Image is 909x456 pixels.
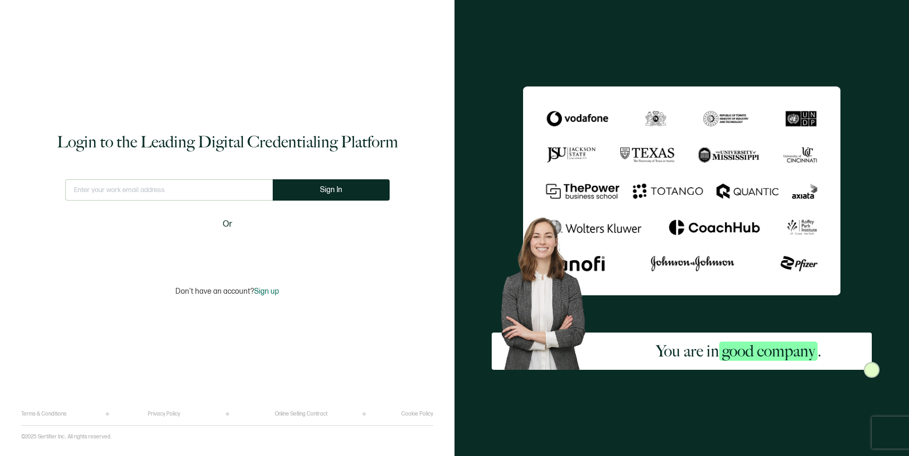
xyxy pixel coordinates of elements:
[273,179,390,201] button: Sign In
[401,411,433,417] a: Cookie Policy
[161,238,294,261] iframe: Sign in with Google Button
[523,86,840,295] img: Sertifier Login - You are in <span class="strong-h">good company</span>.
[21,411,66,417] a: Terms & Conditions
[65,179,273,201] input: Enter your work email address
[275,411,327,417] a: Online Selling Contract
[320,186,342,194] span: Sign In
[254,287,279,296] span: Sign up
[21,434,112,440] p: ©2025 Sertifier Inc.. All rights reserved.
[57,131,398,153] h1: Login to the Leading Digital Credentialing Platform
[148,411,180,417] a: Privacy Policy
[719,342,818,361] span: good company
[492,210,606,370] img: Sertifier Login - You are in <span class="strong-h">good company</span>. Hero
[656,341,821,362] h2: You are in .
[175,287,279,296] p: Don't have an account?
[223,218,232,231] span: Or
[864,362,880,378] img: Sertifier Login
